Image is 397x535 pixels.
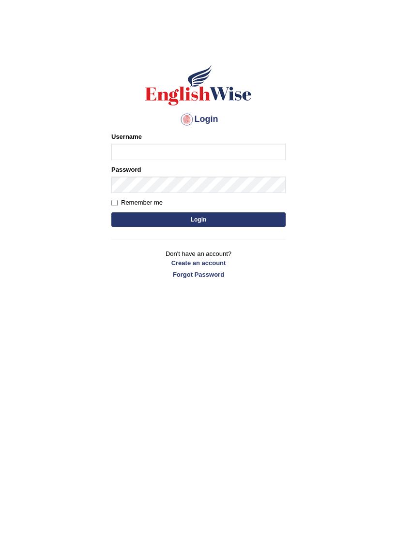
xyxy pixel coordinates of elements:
img: Logo of English Wise sign in for intelligent practice with AI [143,63,254,107]
h4: Login [111,112,286,127]
a: Create an account [111,258,286,267]
label: Username [111,132,142,141]
label: Password [111,165,141,174]
input: Remember me [111,200,118,206]
a: Forgot Password [111,270,286,279]
p: Don't have an account? [111,249,286,279]
label: Remember me [111,198,163,208]
button: Login [111,212,286,227]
